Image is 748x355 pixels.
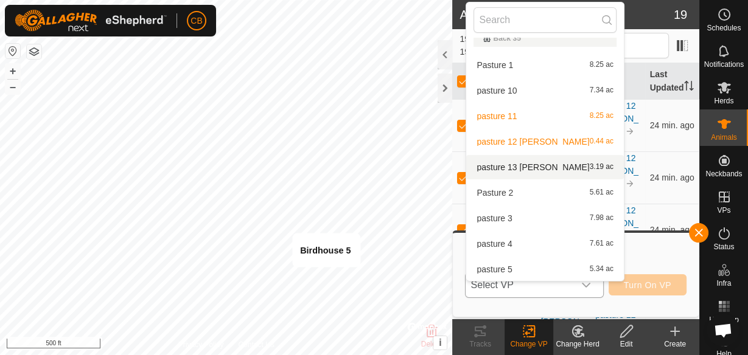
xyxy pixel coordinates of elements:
div: Change Herd [553,339,602,350]
span: pasture 5 [477,265,512,274]
span: Heatmap [709,316,739,323]
span: Notifications [704,61,744,68]
h2: Animals [460,7,673,22]
button: Map Layers [27,44,41,59]
span: 7.61 ac [590,240,613,248]
li: pasture 11 [466,104,624,128]
span: pasture 12 [PERSON_NAME] [477,137,589,146]
span: Sep 5, 2025, 6:30 PM [650,225,694,235]
a: Open chat [707,314,739,346]
span: VPs [717,207,730,214]
span: Pasture 1 [477,61,513,69]
li: pasture 4 [466,232,624,256]
button: Turn On VP [609,274,687,295]
span: Neckbands [705,170,742,177]
span: pasture 10 [477,86,517,95]
span: pasture 13 [PERSON_NAME] [477,163,589,171]
span: 19 [674,5,687,24]
input: Search [474,7,617,33]
span: 7.98 ac [590,214,613,222]
button: i [433,336,447,350]
p-sorticon: Activate to sort [684,83,694,92]
span: 19 selected of 19 [460,33,521,58]
button: – [5,80,20,94]
li: pasture 13 woods [466,155,624,179]
span: Sep 5, 2025, 6:30 PM [650,120,694,130]
span: 7.34 ac [590,86,613,95]
th: Last Updated [645,63,699,100]
div: Change VP [505,339,553,350]
div: Tracks [456,339,505,350]
div: dropdown trigger [574,273,598,297]
span: Turn On VP [624,280,671,290]
span: 0.44 ac [590,137,613,146]
li: pasture 10 [466,78,624,103]
span: pasture 11 [477,112,517,120]
span: Herds [714,97,733,105]
span: 5.34 ac [590,265,613,274]
span: 8.25 ac [590,61,613,69]
span: Pasture 2 [477,188,513,197]
li: pasture 3 [466,206,624,230]
a: Privacy Policy [178,339,224,350]
img: to [625,179,635,188]
div: Create [651,339,699,350]
div: Edit [602,339,651,350]
div: Birdhouse 5 [300,243,351,258]
span: Schedules [707,24,741,32]
span: 3.19 ac [590,163,613,171]
div: Back 35 [483,35,607,42]
img: Gallagher Logo [15,10,167,32]
button: + [5,64,20,78]
span: Status [713,243,734,250]
span: pasture 4 [477,240,512,248]
span: 5.61 ac [590,188,613,197]
li: pasture 5 [466,257,624,281]
span: pasture 3 [477,214,512,222]
img: to [625,126,635,136]
span: Infra [716,280,731,287]
span: Sep 5, 2025, 6:30 PM [650,173,694,182]
li: pasture 12 woods [466,129,624,154]
span: CB [190,15,202,27]
button: Reset Map [5,44,20,58]
span: 8.25 ac [590,112,613,120]
span: Select VP [466,273,573,297]
span: Animals [711,134,737,141]
a: Contact Us [238,339,274,350]
li: Pasture 2 [466,181,624,205]
li: Pasture 1 [466,53,624,77]
span: i [439,337,441,348]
